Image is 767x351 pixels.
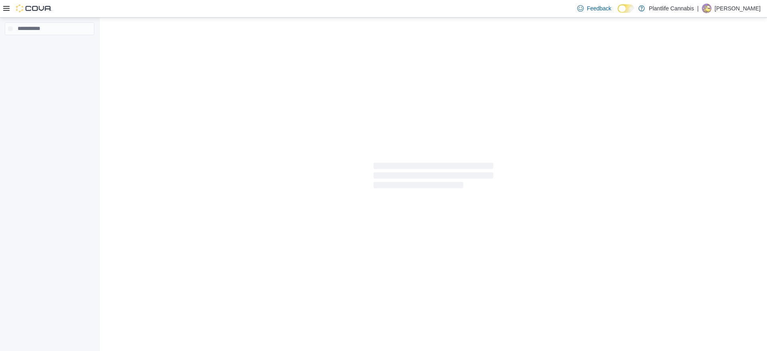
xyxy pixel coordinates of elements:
p: Plantlife Cannabis [649,4,694,13]
img: Cova [16,4,52,12]
span: Feedback [587,4,611,12]
div: Morgen Graves [702,4,711,13]
input: Dark Mode [618,4,634,13]
span: Loading [374,164,493,190]
nav: Complex example [5,37,94,56]
p: | [697,4,699,13]
a: Feedback [574,0,614,16]
p: [PERSON_NAME] [715,4,761,13]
